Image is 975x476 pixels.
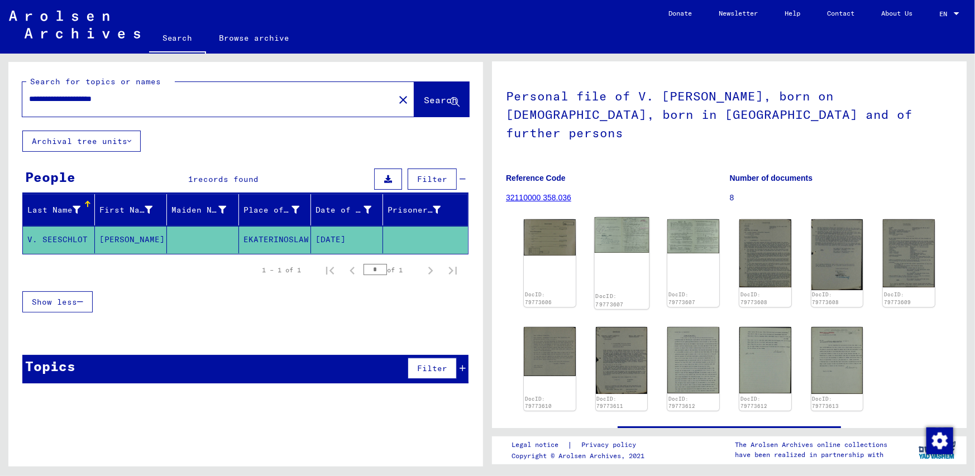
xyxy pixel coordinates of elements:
img: yv_logo.png [916,436,958,464]
div: Topics [25,356,75,376]
img: 001.jpg [524,327,576,376]
div: Place of Birth [243,204,299,216]
div: First Name [99,201,166,219]
div: Place of Birth [243,201,313,219]
img: 002.jpg [667,219,719,253]
a: DocID: 79773607 [595,293,623,307]
mat-cell: [DATE] [311,226,383,253]
a: Privacy policy [573,439,650,451]
mat-header-cell: First Name [95,194,167,225]
a: DocID: 79773613 [812,396,839,410]
a: DocID: 79773610 [525,396,552,410]
mat-cell: V. SEESCHLOT [23,226,95,253]
a: DocID: 79773612 [740,396,767,410]
a: Search [149,25,206,54]
button: Filter [408,358,457,379]
mat-header-cell: Date of Birth [311,194,383,225]
button: Filter [408,169,457,190]
a: DocID: 79773611 [596,396,623,410]
a: Browse archive [206,25,303,51]
img: 001.jpg [596,327,648,394]
p: have been realized in partnership with [735,450,887,460]
a: 32110000 358.036 [506,193,571,202]
p: 8 [730,192,953,204]
div: People [25,167,75,187]
mat-cell: [PERSON_NAME] [95,226,167,253]
img: 001.jpg [883,219,935,287]
div: | [512,439,650,451]
button: First page [319,259,341,281]
div: Date of Birth [316,204,371,216]
span: Show less [32,297,77,307]
div: Maiden Name [171,201,240,219]
p: Copyright © Arolsen Archives, 2021 [512,451,650,461]
div: Last Name [27,201,94,219]
mat-icon: close [396,93,410,107]
mat-header-cell: Maiden Name [167,194,239,225]
a: DocID: 79773608 [812,291,839,305]
b: Number of documents [730,174,813,182]
mat-label: Search for topics or names [30,76,161,86]
a: DocID: 79773607 [668,291,695,305]
a: DocID: 79773612 [668,396,695,410]
p: The Arolsen Archives online collections [735,440,887,450]
div: Prisoner # [388,204,441,216]
div: Date of Birth [316,201,385,219]
mat-cell: EKATERINOSLAW [239,226,311,253]
button: Next page [419,259,442,281]
img: 001.jpg [811,327,863,394]
img: 001.jpg [739,219,791,287]
div: 1 – 1 of 1 [262,265,301,275]
a: DocID: 79773606 [525,291,552,305]
img: 001.jpg [594,217,648,253]
img: 001.jpg [667,327,719,393]
img: 001.jpg [524,219,576,255]
div: First Name [99,204,152,216]
button: Search [414,82,469,117]
mat-header-cell: Last Name [23,194,95,225]
b: Reference Code [506,174,566,182]
button: Show less [22,291,93,312]
a: Legal notice [512,439,568,451]
div: Maiden Name [171,204,226,216]
mat-header-cell: Place of Birth [239,194,311,225]
span: Filter [417,363,447,373]
span: records found [193,174,259,184]
img: Arolsen_neg.svg [9,11,140,39]
button: Archival tree units [22,131,141,152]
span: 1 [188,174,193,184]
span: Filter [417,174,447,184]
button: Last page [442,259,464,281]
span: Search [424,94,457,105]
button: Previous page [341,259,364,281]
div: of 1 [364,265,419,275]
img: Change consent [926,427,953,454]
div: Last Name [27,204,80,216]
span: EN [939,10,952,18]
img: 002.jpg [811,219,863,290]
a: DocID: 79773609 [884,291,911,305]
div: Prisoner # [388,201,455,219]
button: Clear [392,88,414,110]
h1: Personal file of V. [PERSON_NAME], born on [DEMOGRAPHIC_DATA], born in [GEOGRAPHIC_DATA] and of f... [506,70,953,156]
mat-header-cell: Prisoner # [383,194,468,225]
a: DocID: 79773608 [740,291,767,305]
img: 002.jpg [739,327,791,393]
